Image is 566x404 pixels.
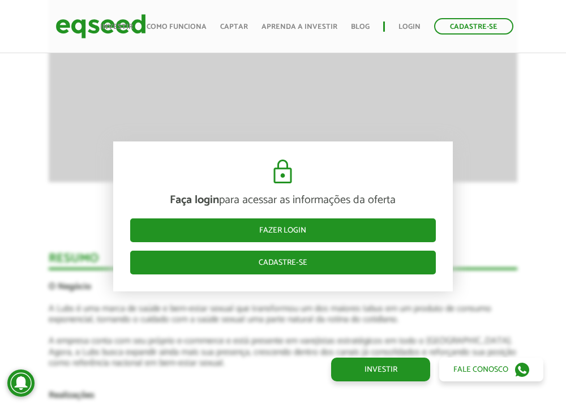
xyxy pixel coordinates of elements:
[130,218,436,242] a: Fazer login
[398,23,421,31] a: Login
[130,194,436,207] p: para acessar as informações da oferta
[220,23,248,31] a: Captar
[170,191,219,209] strong: Faça login
[130,251,436,274] a: Cadastre-se
[147,23,207,31] a: Como funciona
[55,11,146,41] img: EqSeed
[351,23,370,31] a: Blog
[434,18,513,35] a: Cadastre-se
[100,23,133,31] a: Investir
[331,358,430,381] a: Investir
[439,358,543,381] a: Fale conosco
[261,23,337,31] a: Aprenda a investir
[269,158,297,186] img: cadeado.svg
